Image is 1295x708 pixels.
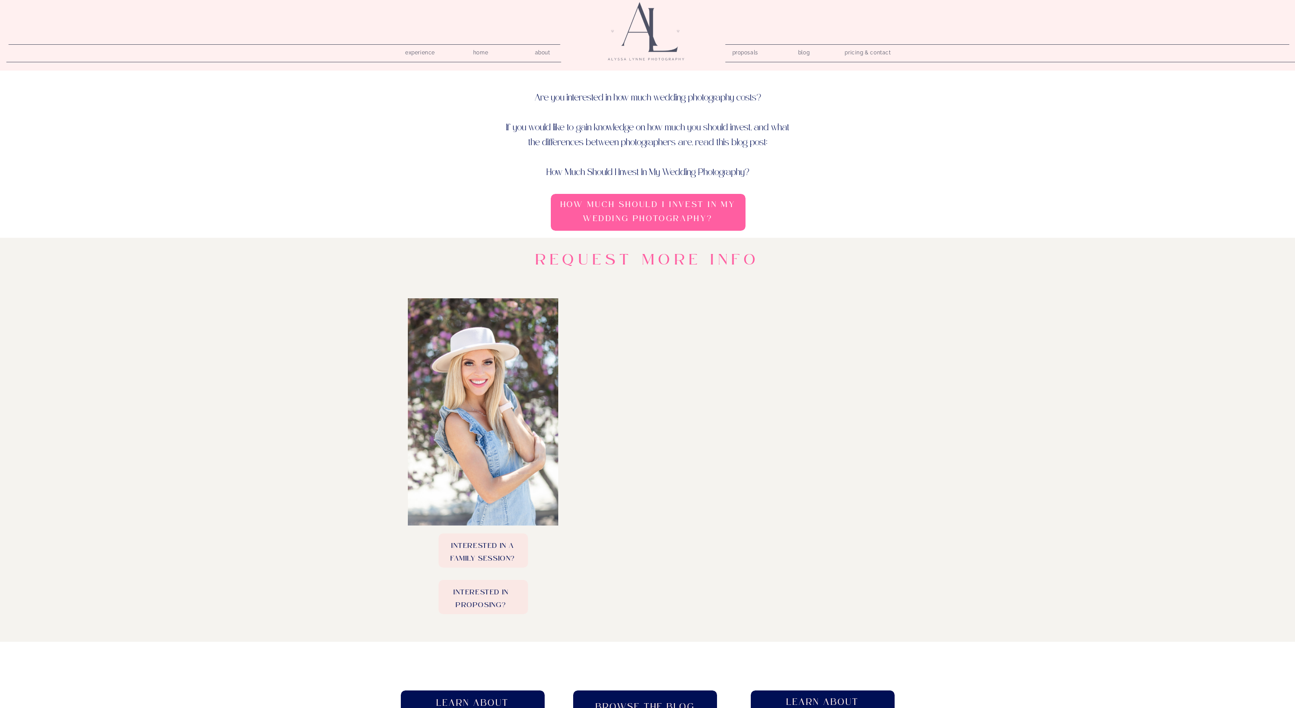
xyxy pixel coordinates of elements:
[554,198,742,228] a: How Much Should I Invest In My Wedding Photography?
[792,47,817,55] a: blog
[530,47,555,55] a: about
[468,47,493,55] a: home
[732,47,757,55] a: proposals
[437,586,526,608] a: Interested in Proposing?
[842,47,895,59] a: pricing & contact
[505,90,791,161] p: Are you interested in how much wedding photography costs? If you would like to gain knowledge on ...
[400,47,441,55] a: experience
[439,540,528,561] a: Interested in a family session?
[505,251,791,274] h1: Request more Info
